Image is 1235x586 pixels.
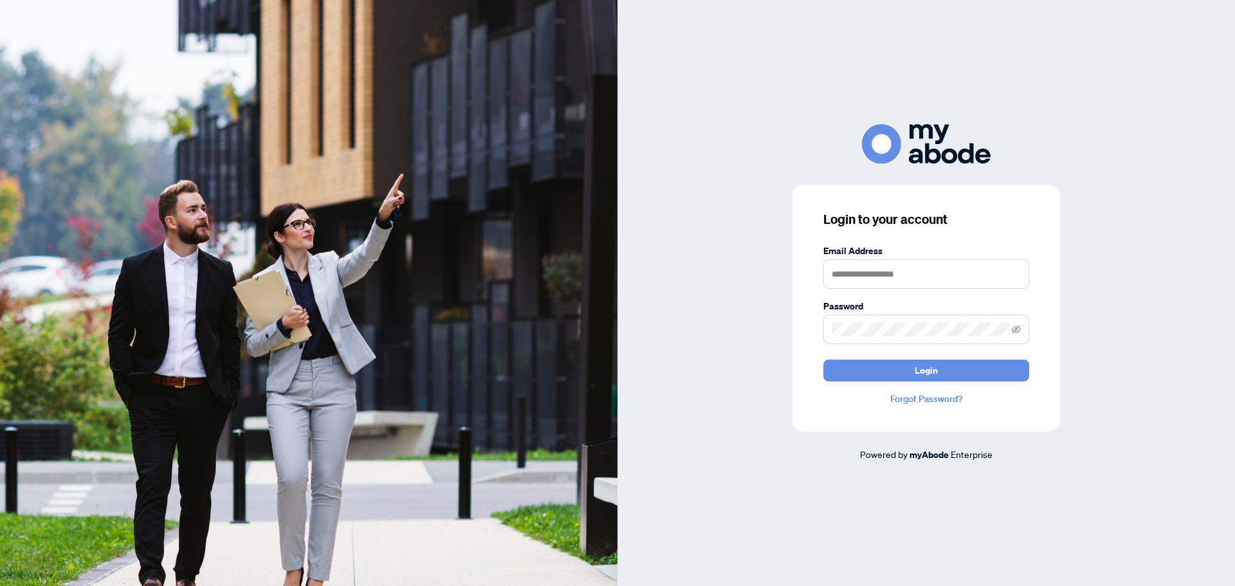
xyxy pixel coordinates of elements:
[915,360,938,381] span: Login
[860,448,908,460] span: Powered by
[910,448,949,462] a: myAbode
[823,392,1029,406] a: Forgot Password?
[823,360,1029,381] button: Login
[823,244,1029,258] label: Email Address
[862,124,991,163] img: ma-logo
[823,299,1029,313] label: Password
[823,210,1029,228] h3: Login to your account
[1012,325,1021,334] span: eye-invisible
[951,448,993,460] span: Enterprise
